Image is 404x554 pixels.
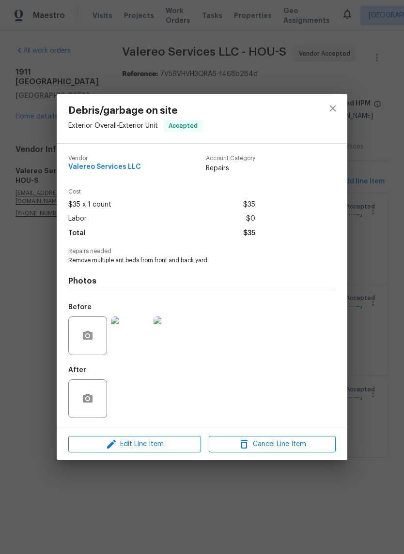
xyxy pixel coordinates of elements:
h5: After [68,367,86,374]
span: Vendor [68,155,141,162]
span: Accepted [165,121,202,131]
span: $35 x 1 count [68,198,111,212]
span: $35 [243,198,255,212]
span: Labor [68,212,87,226]
h4: Photos [68,276,336,286]
span: Repairs needed [68,248,336,255]
span: $35 [243,226,255,240]
span: Total [68,226,86,240]
span: Cost [68,189,255,195]
button: close [321,97,344,120]
span: Remove multiple ant beds from front and back yard. [68,256,309,265]
span: Exterior Overall - Exterior Unit [68,122,158,129]
span: Account Category [206,155,255,162]
span: Valereo Services LLC [68,164,141,171]
button: Edit Line Item [68,436,201,453]
span: Edit Line Item [71,438,198,450]
h5: Before [68,304,92,311]
button: Cancel Line Item [209,436,336,453]
span: Repairs [206,164,255,173]
span: $0 [246,212,255,226]
span: Debris/garbage on site [68,105,202,116]
span: Cancel Line Item [212,438,333,450]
